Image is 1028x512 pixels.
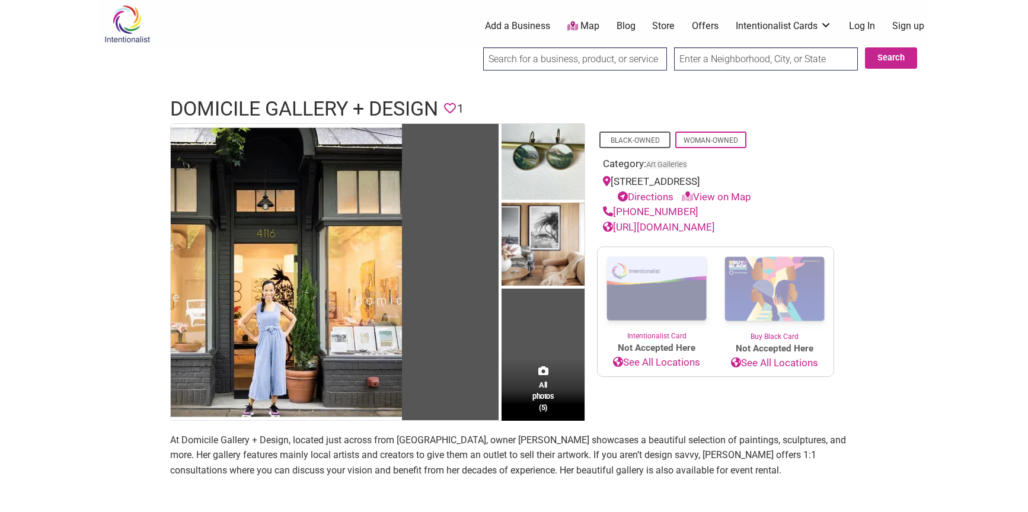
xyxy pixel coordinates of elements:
span: Not Accepted Here [598,341,716,355]
img: Domicile gallery and design [171,124,402,420]
a: Art Galleries [646,160,687,169]
a: Add a Business [485,20,550,33]
a: Directions [618,191,673,203]
a: Intentionalist Card [598,247,716,341]
button: Search [865,47,917,69]
a: See All Locations [716,356,834,371]
img: Intentionalist [99,5,155,43]
div: Category: [603,156,828,175]
p: At Domicile Gallery + Design, located just across from [GEOGRAPHIC_DATA], owner [PERSON_NAME] sho... [170,433,858,478]
span: Not Accepted Here [716,342,834,356]
img: Buy Black Card [716,247,834,331]
a: Store [652,20,675,33]
a: Sign up [892,20,924,33]
input: Search for a business, product, or service [483,47,667,71]
input: Enter a Neighborhood, City, or State [674,47,858,71]
a: See All Locations [598,355,716,370]
a: [URL][DOMAIN_NAME] [603,221,715,233]
a: Intentionalist Cards [736,20,832,33]
img: Intentionalist Card [598,247,716,331]
span: 1 [457,100,464,118]
a: View on Map [682,191,751,203]
span: All photos (5) [532,379,554,413]
a: [PHONE_NUMBER] [603,206,698,217]
a: Blog [617,20,636,33]
a: Offers [692,20,719,33]
a: Buy Black Card [716,247,834,342]
div: [STREET_ADDRESS] [603,174,828,204]
a: Log In [849,20,875,33]
h1: Domicile Gallery + Design [170,95,438,123]
a: Woman-Owned [684,136,738,145]
a: Map [567,20,599,33]
a: Black-Owned [611,136,660,145]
